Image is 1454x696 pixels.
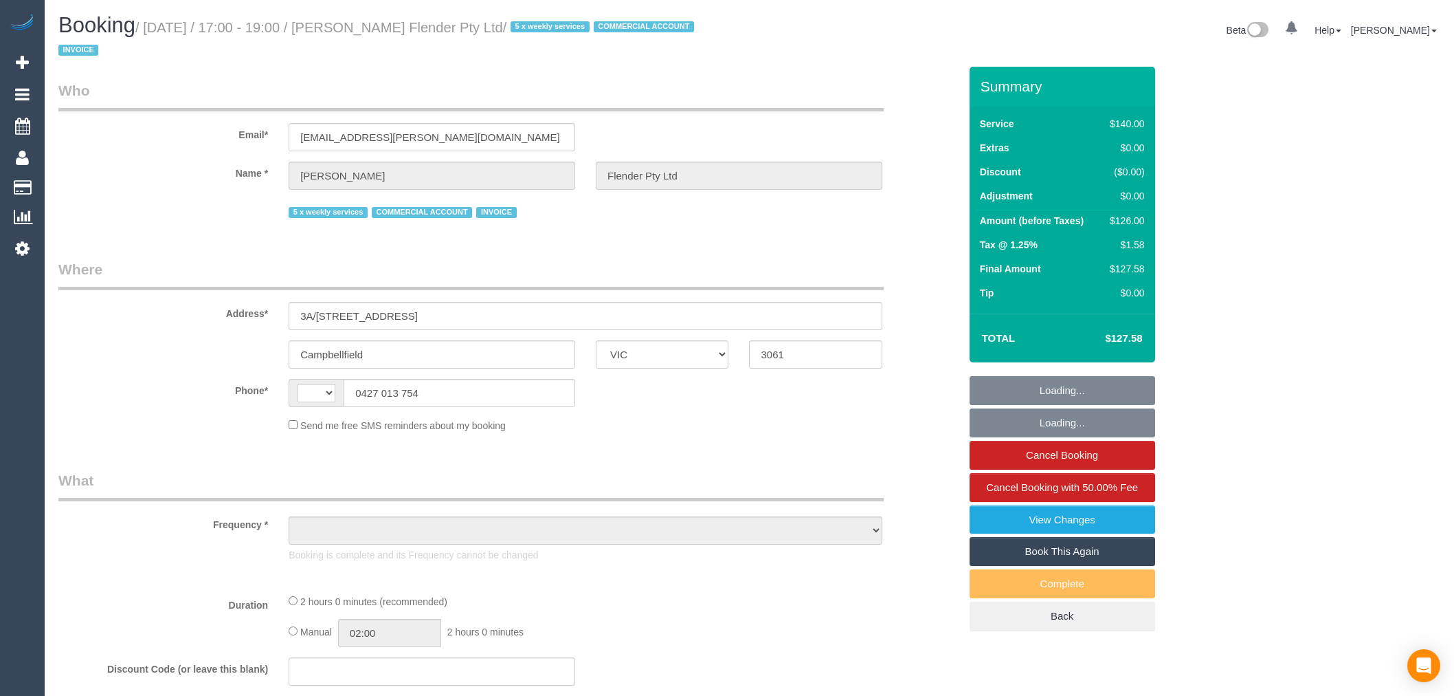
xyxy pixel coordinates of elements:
a: Cancel Booking [970,441,1155,470]
input: Post Code* [749,340,882,369]
label: Final Amount [980,262,1041,276]
a: [PERSON_NAME] [1351,25,1437,36]
legend: Who [58,80,884,111]
label: Service [980,117,1014,131]
span: COMMERCIAL ACCOUNT [372,207,472,218]
label: Discount [980,165,1021,179]
input: First Name* [289,162,575,190]
input: Email* [289,123,575,151]
label: Discount Code (or leave this blank) [48,657,278,676]
span: Booking [58,13,135,37]
h3: Summary [981,78,1148,94]
span: INVOICE [476,207,516,218]
a: Help [1315,25,1341,36]
a: Book This Again [970,537,1155,566]
span: 2 hours 0 minutes (recommended) [300,596,447,607]
label: Duration [48,594,278,612]
div: $0.00 [1104,286,1144,300]
input: Suburb* [289,340,575,369]
img: Automaid Logo [8,14,36,33]
div: $0.00 [1104,189,1144,203]
span: COMMERCIAL ACCOUNT [594,21,694,32]
label: Address* [48,302,278,320]
label: Name * [48,162,278,180]
div: $1.58 [1104,238,1144,252]
div: $140.00 [1104,117,1144,131]
span: Cancel Booking with 50.00% Fee [986,481,1138,493]
span: Manual [300,627,332,638]
div: Open Intercom Messenger [1407,649,1440,682]
legend: What [58,470,884,501]
p: Booking is complete and its Frequency cannot be changed [289,548,882,562]
a: Beta [1227,25,1269,36]
span: 2 hours 0 minutes [447,627,524,638]
span: INVOICE [58,45,98,56]
div: $126.00 [1104,214,1144,228]
input: Last Name* [596,162,882,190]
label: Tax @ 1.25% [980,238,1038,252]
label: Extras [980,141,1009,155]
legend: Where [58,259,884,290]
small: / [DATE] / 17:00 - 19:00 / [PERSON_NAME] Flender Pty Ltd [58,20,698,58]
label: Frequency * [48,513,278,532]
span: 5 x weekly services [511,21,590,32]
strong: Total [982,332,1016,344]
a: Cancel Booking with 50.00% Fee [970,473,1155,502]
span: 5 x weekly services [289,207,368,218]
label: Phone* [48,379,278,398]
a: View Changes [970,505,1155,534]
h4: $127.58 [1064,333,1142,345]
a: Back [970,602,1155,631]
div: ($0.00) [1104,165,1144,179]
label: Adjustment [980,189,1033,203]
div: $0.00 [1104,141,1144,155]
img: New interface [1246,22,1268,40]
label: Email* [48,123,278,142]
input: Phone* [344,379,575,407]
div: $127.58 [1104,262,1144,276]
label: Amount (before Taxes) [980,214,1084,228]
label: Tip [980,286,994,300]
span: Send me free SMS reminders about my booking [300,420,506,431]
